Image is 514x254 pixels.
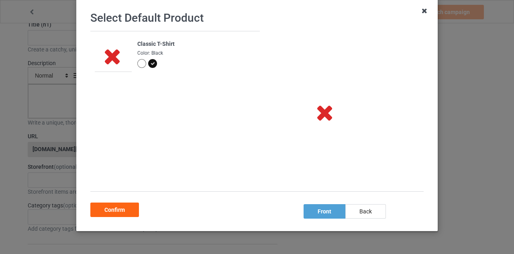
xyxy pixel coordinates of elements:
[137,40,256,48] div: Classic T-Shirt
[90,11,424,25] h1: Select Default Product
[345,204,386,219] div: back
[90,203,139,217] div: Confirm
[304,204,345,219] div: front
[137,50,256,57] div: Color: Black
